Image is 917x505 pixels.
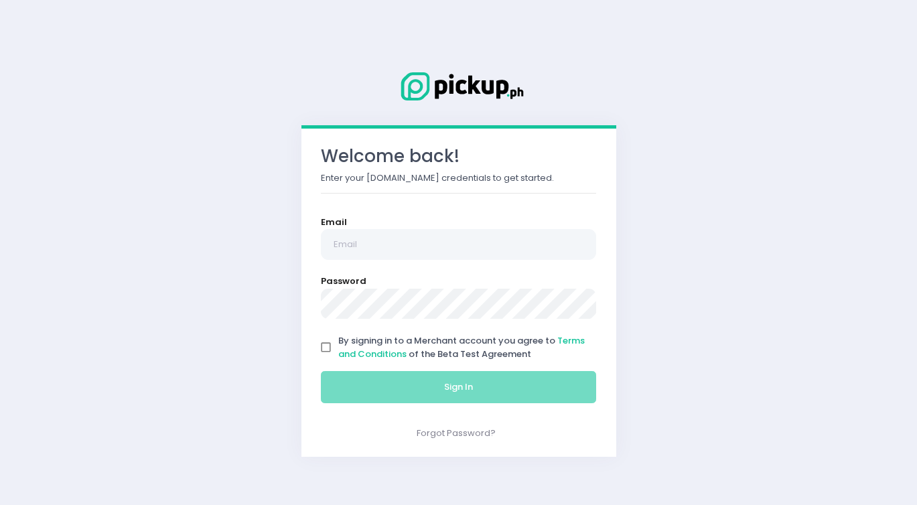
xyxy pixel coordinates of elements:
a: Terms and Conditions [338,334,585,360]
img: Logo [392,70,526,103]
h3: Welcome back! [321,146,597,167]
span: By signing in to a Merchant account you agree to of the Beta Test Agreement [338,334,585,360]
input: Email [321,229,597,260]
label: Password [321,275,366,288]
p: Enter your [DOMAIN_NAME] credentials to get started. [321,171,597,185]
a: Forgot Password? [417,427,496,439]
button: Sign In [321,371,597,403]
span: Sign In [444,380,473,393]
label: Email [321,216,347,229]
